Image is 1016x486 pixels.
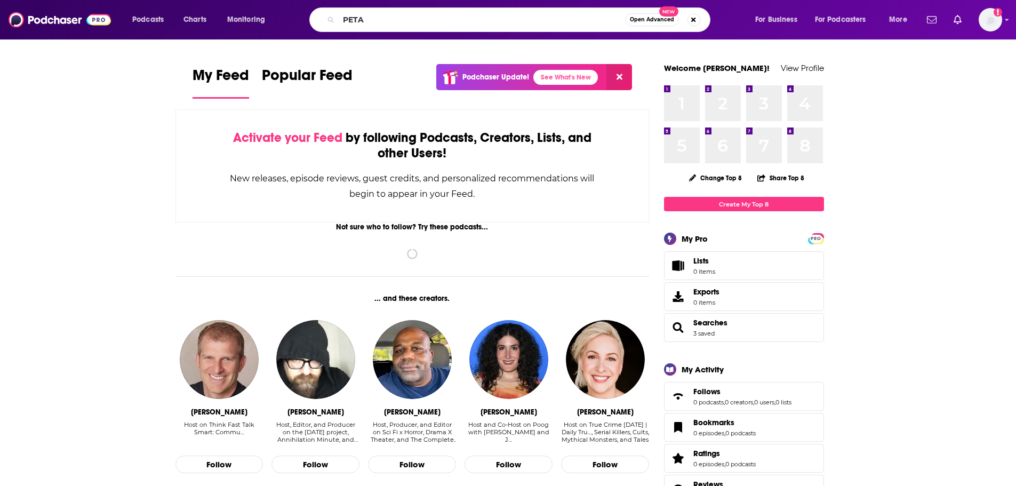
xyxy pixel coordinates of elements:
a: Show notifications dropdown [949,11,966,29]
input: Search podcasts, credits, & more... [339,11,625,28]
div: My Activity [682,364,724,375]
a: Welcome [PERSON_NAME]! [664,63,770,73]
span: , [753,399,754,406]
button: Open AdvancedNew [625,13,679,26]
button: Change Top 8 [683,171,749,185]
button: Follow [465,456,553,474]
div: Not sure who to follow? Try these podcasts... [175,222,650,232]
a: 0 users [754,399,774,406]
div: by following Podcasts, Creators, Lists, and other Users! [229,130,596,161]
a: Create My Top 8 [664,197,824,211]
a: Exports [664,282,824,311]
div: Host, Editor, and Producer on the groundhog day project, Annihilation Minute, and The Room Minute [271,421,359,444]
span: Exports [693,287,719,297]
div: Matt Abrahams [191,408,247,417]
button: Follow [175,456,263,474]
span: , [724,399,725,406]
div: ... and these creators. [175,294,650,303]
a: 0 podcasts [725,460,756,468]
span: Exports [668,289,689,304]
span: More [889,12,907,27]
div: Host, Producer, and Editor on Sci Fi x Horror, Drama X Theater, and The Complete Orson Welles [368,421,456,444]
span: Lists [693,256,715,266]
button: open menu [882,11,921,28]
div: New releases, episode reviews, guest credits, and personalized recommendations will begin to appe... [229,171,596,202]
span: Open Advanced [630,17,674,22]
svg: Add a profile image [994,8,1002,17]
button: open menu [125,11,178,28]
a: 3 saved [693,330,715,337]
a: 0 podcasts [725,429,756,437]
p: Podchaser Update! [462,73,529,82]
img: Duane Richardson [373,320,452,399]
span: Follows [693,387,721,396]
span: Monitoring [227,12,265,27]
div: Host and Co-Host on Poog with [PERSON_NAME] and J… [465,421,553,443]
span: For Podcasters [815,12,866,27]
div: Kate Berlant [481,408,537,417]
span: Bookmarks [693,418,734,427]
div: Host on True Crime [DATE] | Daily Tru…, Serial Killers, Cults, Mythical Monsters, and Tales [561,421,649,443]
button: Share Top 8 [757,168,805,188]
span: , [724,460,725,468]
div: Host on True Crime Today | Daily Tru…, Serial Killers, Cults, Mythical Monsters, and Tales [561,421,649,444]
img: Kate Berlant [469,320,548,399]
span: For Business [755,12,797,27]
span: Popular Feed [262,66,353,91]
span: Ratings [693,449,720,458]
span: Lists [693,256,709,266]
a: Bookmarks [693,418,756,427]
a: Searches [668,320,689,335]
a: Bookmarks [668,420,689,435]
span: 0 items [693,268,715,275]
div: Host, Producer, and Editor on Sci Fi x Horror, Drama X Theater, and The Complete [PERSON_NAME] [368,421,456,443]
img: Vanessa Richardson [566,320,645,399]
div: Host, Editor, and Producer on the [DATE] project, Annihilation Minute, and The Room Minute [271,421,359,443]
span: Charts [183,12,206,27]
a: Searches [693,318,727,328]
a: 0 lists [775,399,791,406]
button: Follow [368,456,456,474]
button: open menu [748,11,811,28]
span: Searches [664,313,824,342]
button: Follow [561,456,649,474]
span: , [724,429,725,437]
a: 0 creators [725,399,753,406]
span: Podcasts [132,12,164,27]
a: My Feed [193,66,249,99]
span: 0 items [693,299,719,306]
a: View Profile [781,63,824,73]
div: Duane Richardson [384,408,441,417]
div: Host and Co-Host on Poog with Kate Berlant and J… [465,421,553,444]
a: Ratings [668,451,689,466]
div: Robert E. G. Black [287,408,344,417]
span: Activate your Feed [233,130,342,146]
a: 0 episodes [693,460,724,468]
a: 0 episodes [693,429,724,437]
a: Podchaser - Follow, Share and Rate Podcasts [9,10,111,30]
span: , [774,399,775,406]
span: Logged in as WesBurdett [979,8,1002,31]
img: Robert E. G. Black [276,320,355,399]
span: Follows [664,382,824,411]
button: open menu [220,11,279,28]
div: Vanessa Richardson [577,408,634,417]
a: Show notifications dropdown [923,11,941,29]
button: Show profile menu [979,8,1002,31]
button: open menu [808,11,882,28]
span: Bookmarks [664,413,824,442]
img: Matt Abrahams [180,320,259,399]
span: My Feed [193,66,249,91]
div: Host on Think Fast Talk Smart: Commu… [175,421,263,444]
a: Popular Feed [262,66,353,99]
div: My Pro [682,234,708,244]
button: Follow [271,456,359,474]
a: PRO [810,234,822,242]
